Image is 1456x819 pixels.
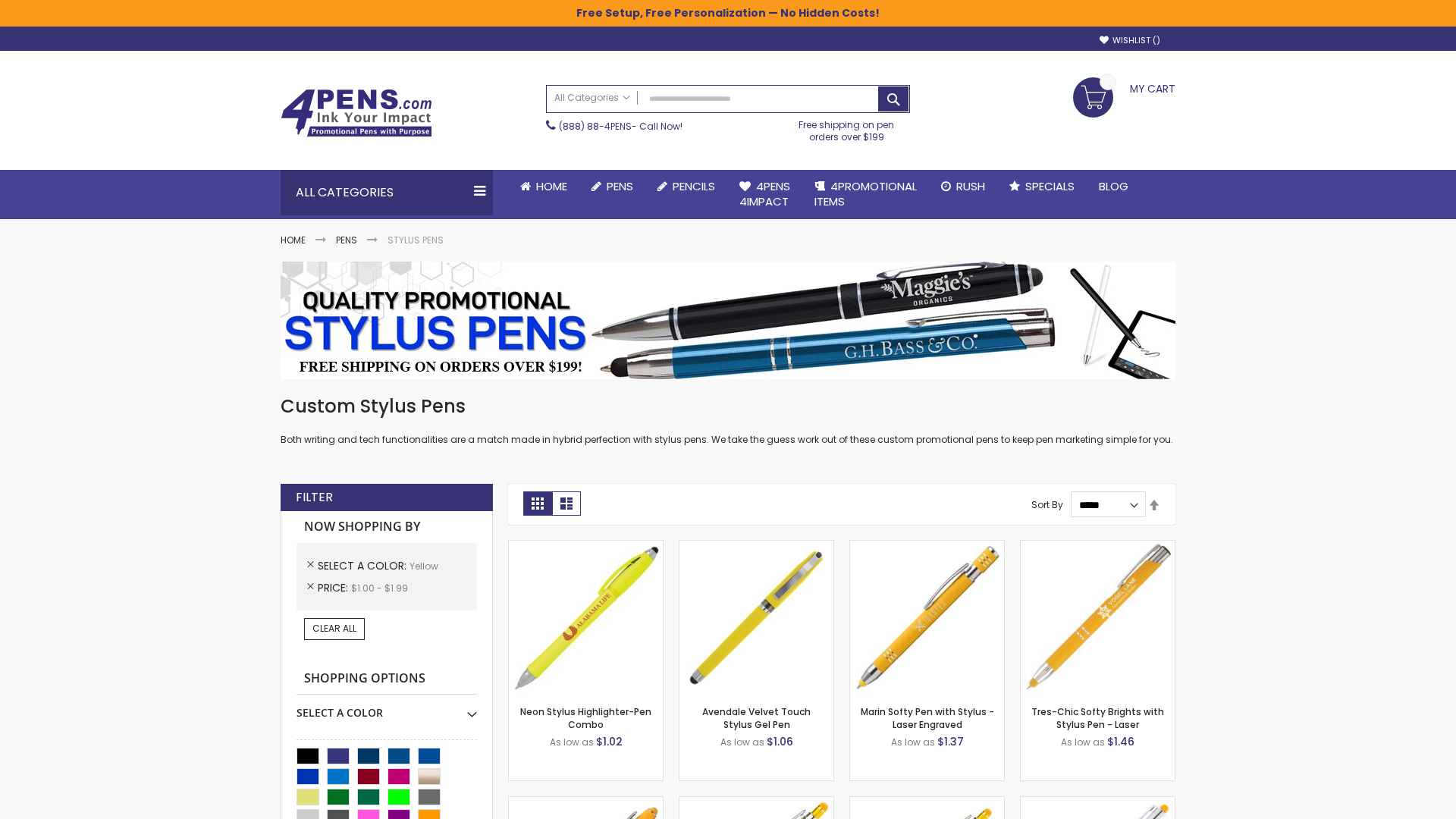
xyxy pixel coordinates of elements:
[351,582,408,595] span: $1.00 - $1.99
[509,540,663,553] a: Neon Stylus Highlighter-Pen Combo-Yellow
[409,560,438,573] span: Yellow
[559,120,682,133] span: - Call Now!
[679,540,833,553] a: Avendale Velvet Touch Stylus Gel Pen-Yellow
[861,705,994,730] a: Marin Softy Pen with Stylus - Laser Engraved
[767,734,793,749] span: $1.06
[388,234,444,246] strong: Stylus Pens
[1099,178,1128,194] span: Blog
[297,695,477,720] div: Select A Color
[929,170,997,203] a: Rush
[739,178,790,209] span: 4Pens 4impact
[281,394,1175,447] div: Both writing and tech functionalities are a match made in hybrid perfection with stylus pens. We ...
[1021,540,1175,553] a: Tres-Chic Softy Brights with Stylus Pen - Laser-Yellow
[596,734,623,749] span: $1.02
[607,178,633,194] span: Pens
[281,394,1175,419] h1: Custom Stylus Pens
[509,541,663,695] img: Neon Stylus Highlighter-Pen Combo-Yellow
[318,558,409,573] span: Select A Color
[579,170,645,203] a: Pens
[1021,796,1175,809] a: Tres-Chic Softy with Stylus Top Pen - ColorJet-Yellow
[554,92,630,104] span: All Categories
[1031,498,1063,511] label: Sort By
[1025,178,1075,194] span: Specials
[783,113,911,143] div: Free shipping on pen orders over $199
[720,736,764,748] span: As low as
[997,170,1087,203] a: Specials
[281,262,1175,379] img: Stylus Pens
[1021,541,1175,695] img: Tres-Chic Softy Brights with Stylus Pen - Laser-Yellow
[559,120,632,133] a: (888) 88-4PENS
[850,540,1004,553] a: Marin Softy Pen with Stylus - Laser Engraved-Yellow
[523,491,552,516] strong: Grid
[296,489,333,506] strong: Filter
[509,796,663,809] a: Ellipse Softy Brights with Stylus Pen - Laser-Yellow
[281,89,432,137] img: 4Pens Custom Pens and Promotional Products
[673,178,715,194] span: Pencils
[679,541,833,695] img: Avendale Velvet Touch Stylus Gel Pen-Yellow
[297,511,477,543] strong: Now Shopping by
[645,170,727,203] a: Pencils
[937,734,964,749] span: $1.37
[550,736,594,748] span: As low as
[702,705,811,730] a: Avendale Velvet Touch Stylus Gel Pen
[956,178,985,194] span: Rush
[850,541,1004,695] img: Marin Softy Pen with Stylus - Laser Engraved-Yellow
[281,170,493,215] div: All Categories
[520,705,651,730] a: Neon Stylus Highlighter-Pen Combo
[727,170,802,219] a: 4Pens4impact
[891,736,935,748] span: As low as
[312,622,356,635] span: Clear All
[547,86,638,111] a: All Categories
[318,580,351,595] span: Price
[679,796,833,809] a: Phoenix Softy Brights with Stylus Pen - Laser-Yellow
[304,618,365,639] a: Clear All
[336,234,357,246] a: Pens
[297,663,477,695] strong: Shopping Options
[508,170,579,203] a: Home
[850,796,1004,809] a: Phoenix Softy Brights Gel with Stylus Pen - Laser-Yellow
[1031,705,1164,730] a: Tres-Chic Softy Brights with Stylus Pen - Laser
[1107,734,1134,749] span: $1.46
[802,170,929,219] a: 4PROMOTIONALITEMS
[1100,35,1160,46] a: Wishlist
[1087,170,1141,203] a: Blog
[536,178,567,194] span: Home
[814,178,917,209] span: 4PROMOTIONAL ITEMS
[1061,736,1105,748] span: As low as
[281,234,306,246] a: Home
